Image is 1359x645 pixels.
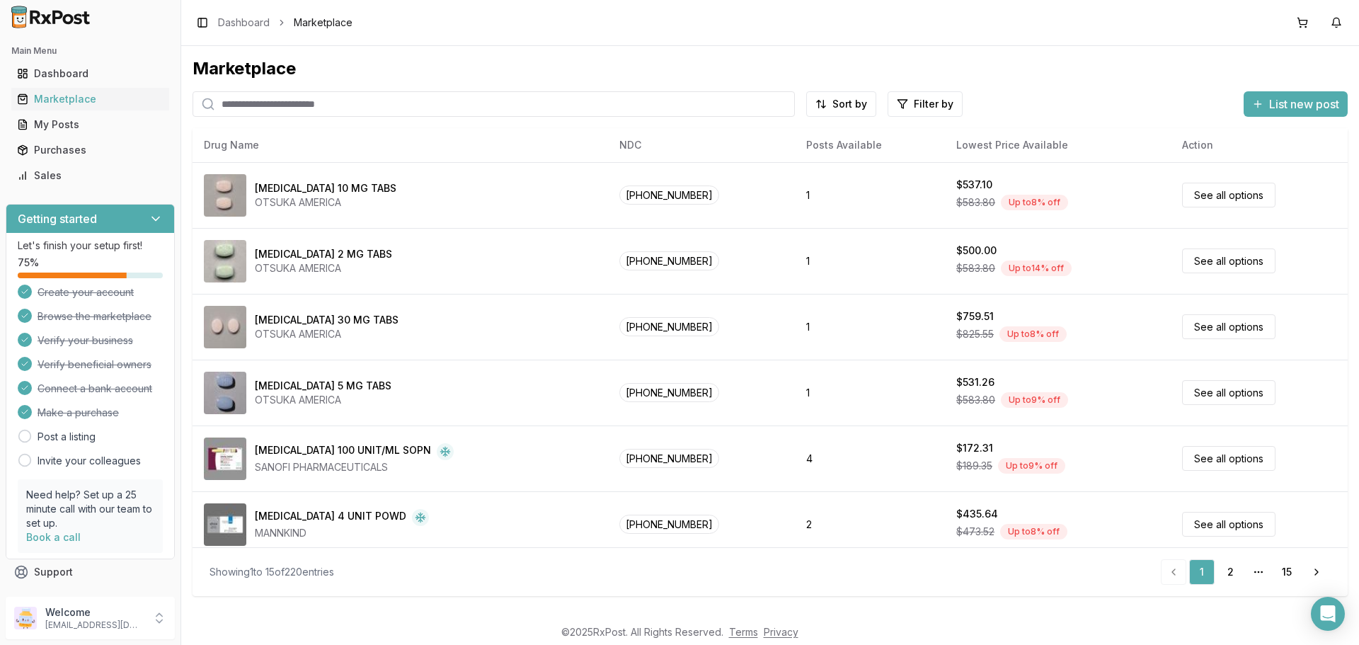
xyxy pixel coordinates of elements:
div: Marketplace [17,92,164,106]
div: OTSUKA AMERICA [255,327,398,341]
img: Abilify 5 MG TABS [204,372,246,414]
a: Sales [11,163,169,188]
span: Verify your business [38,333,133,348]
div: My Posts [17,118,164,132]
td: 4 [795,426,945,491]
div: $500.00 [956,244,997,258]
div: OTSUKA AMERICA [255,195,396,210]
div: Up to 14 % off [1001,261,1072,276]
th: Drug Name [193,128,608,162]
a: 1 [1189,559,1215,585]
div: Purchases [17,143,164,157]
img: User avatar [14,607,37,629]
div: [MEDICAL_DATA] 5 MG TABS [255,379,391,393]
a: See all options [1182,249,1275,273]
a: 15 [1274,559,1300,585]
div: $531.26 [956,375,994,389]
span: Sort by [832,97,867,111]
td: 1 [795,228,945,294]
span: $473.52 [956,525,994,539]
nav: pagination [1161,559,1331,585]
p: Need help? Set up a 25 minute call with our team to set up. [26,488,154,530]
span: [PHONE_NUMBER] [619,317,719,336]
a: Dashboard [218,16,270,30]
span: $583.80 [956,195,995,210]
img: Abilify 30 MG TABS [204,306,246,348]
p: [EMAIL_ADDRESS][DOMAIN_NAME] [45,620,144,631]
div: Marketplace [193,57,1348,80]
a: Privacy [764,626,798,638]
span: Create your account [38,285,134,299]
a: See all options [1182,512,1275,537]
img: Afrezza 4 UNIT POWD [204,503,246,546]
div: Up to 8 % off [1000,524,1067,540]
a: Invite your colleagues [38,454,141,468]
span: Filter by [914,97,953,111]
p: Let's finish your setup first! [18,239,163,253]
a: Terms [729,626,758,638]
span: Browse the marketplace [38,309,151,324]
th: Posts Available [795,128,945,162]
div: [MEDICAL_DATA] 4 UNIT POWD [255,509,406,526]
a: Go to next page [1302,559,1331,585]
img: Abilify 10 MG TABS [204,174,246,217]
div: [MEDICAL_DATA] 2 MG TABS [255,247,392,261]
span: 75 % [18,256,39,270]
img: RxPost Logo [6,6,96,28]
a: Post a listing [38,430,96,444]
div: Dashboard [17,67,164,81]
button: Feedback [6,585,175,610]
a: Dashboard [11,61,169,86]
span: Marketplace [294,16,352,30]
button: List new post [1244,91,1348,117]
p: Welcome [45,605,144,620]
span: Connect a bank account [38,382,152,396]
button: Purchases [6,139,175,161]
a: 2 [1217,559,1243,585]
div: Showing 1 to 15 of 220 entries [210,565,334,579]
nav: breadcrumb [218,16,352,30]
td: 2 [795,491,945,557]
h3: Getting started [18,210,97,227]
button: Filter by [888,91,963,117]
a: Book a call [26,531,81,543]
span: Feedback [34,590,82,605]
div: OTSUKA AMERICA [255,393,391,407]
span: Verify beneficial owners [38,358,151,372]
span: List new post [1269,96,1339,113]
div: Up to 8 % off [999,326,1067,342]
a: My Posts [11,112,169,137]
div: [MEDICAL_DATA] 10 MG TABS [255,181,396,195]
div: Sales [17,169,164,183]
span: $825.55 [956,327,994,341]
div: $172.31 [956,441,993,455]
h2: Main Menu [11,45,169,57]
td: 1 [795,162,945,228]
span: [PHONE_NUMBER] [619,449,719,468]
button: My Posts [6,113,175,136]
span: $583.80 [956,393,995,407]
span: $583.80 [956,261,995,275]
button: Dashboard [6,62,175,85]
img: Admelog SoloStar 100 UNIT/ML SOPN [204,438,246,480]
div: OTSUKA AMERICA [255,261,392,275]
a: See all options [1182,380,1275,405]
a: Purchases [11,137,169,163]
div: [MEDICAL_DATA] 100 UNIT/ML SOPN [255,443,431,460]
th: Lowest Price Available [945,128,1171,162]
span: [PHONE_NUMBER] [619,383,719,402]
td: 1 [795,360,945,426]
button: Support [6,559,175,585]
td: 1 [795,294,945,360]
span: [PHONE_NUMBER] [619,185,719,205]
div: [MEDICAL_DATA] 30 MG TABS [255,313,398,327]
span: [PHONE_NUMBER] [619,515,719,534]
img: Abilify 2 MG TABS [204,240,246,282]
a: See all options [1182,446,1275,471]
a: See all options [1182,314,1275,339]
div: Up to 9 % off [998,458,1065,474]
div: MANNKIND [255,526,429,540]
button: Marketplace [6,88,175,110]
th: Action [1171,128,1348,162]
button: Sales [6,164,175,187]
